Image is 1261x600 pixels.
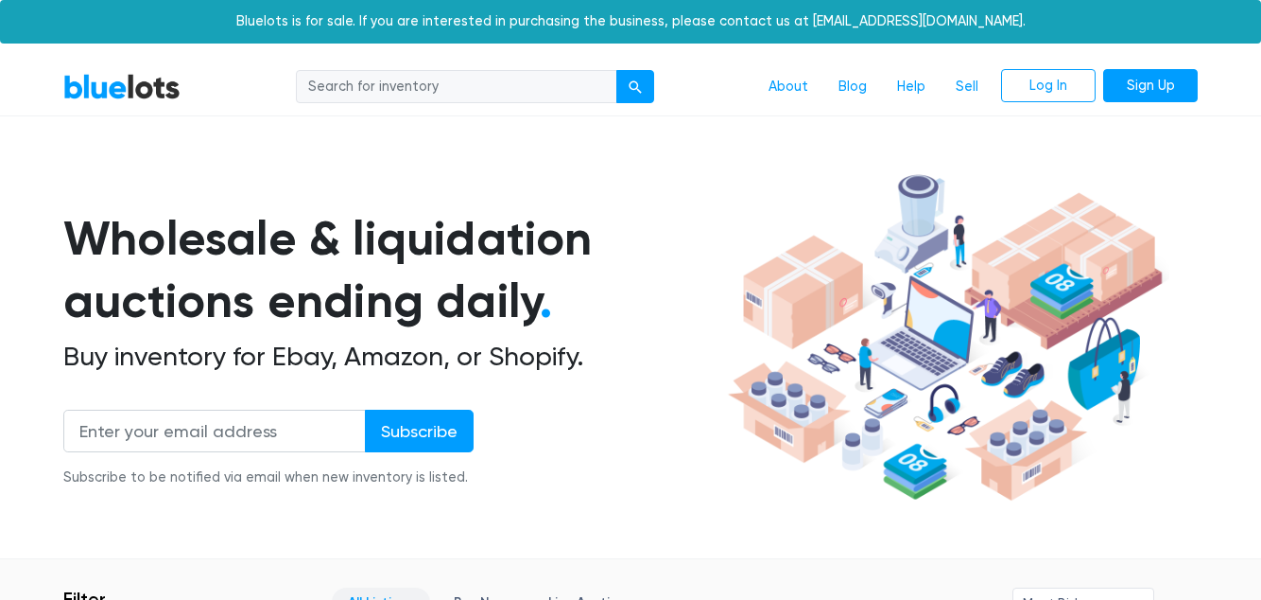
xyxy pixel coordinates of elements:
[63,341,721,373] h2: Buy inventory for Ebay, Amazon, or Shopify.
[823,69,882,105] a: Blog
[540,273,552,329] span: .
[721,166,1169,510] img: hero-ee84e7d0318cb26816c560f6b4441b76977f77a177738b4e94f68c95b2b83dbb.png
[63,410,366,452] input: Enter your email address
[63,207,721,333] h1: Wholesale & liquidation auctions ending daily
[365,410,474,452] input: Subscribe
[941,69,993,105] a: Sell
[1001,69,1096,103] a: Log In
[882,69,941,105] a: Help
[753,69,823,105] a: About
[63,73,181,100] a: BlueLots
[296,70,617,104] input: Search for inventory
[1103,69,1198,103] a: Sign Up
[63,468,474,488] div: Subscribe to be notified via email when new inventory is listed.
